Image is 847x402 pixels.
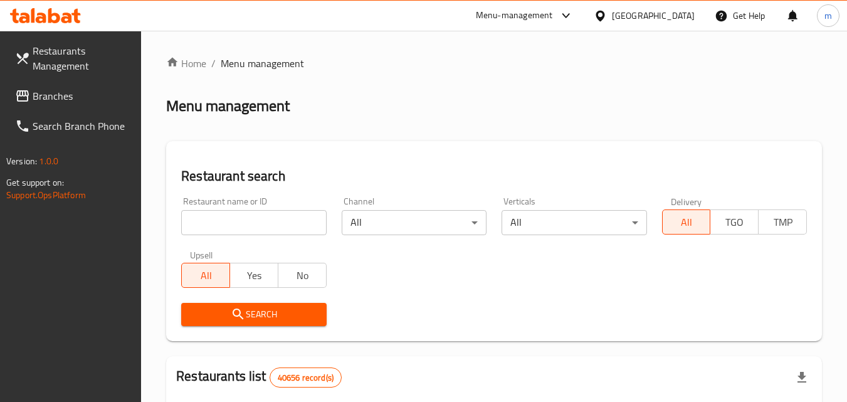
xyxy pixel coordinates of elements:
label: Delivery [671,197,702,206]
div: All [502,210,646,235]
span: No [283,267,322,285]
div: Total records count [270,368,342,388]
span: Get support on: [6,174,64,191]
span: Restaurants Management [33,43,132,73]
h2: Restaurant search [181,167,807,186]
h2: Menu management [166,96,290,116]
h2: Restaurants list [176,367,342,388]
span: All [187,267,225,285]
span: Branches [33,88,132,103]
button: TGO [710,209,759,235]
span: All [668,213,706,231]
a: Home [166,56,206,71]
a: Restaurants Management [5,36,142,81]
button: No [278,263,327,288]
div: Export file [787,362,817,393]
span: TGO [715,213,754,231]
label: Upsell [190,250,213,259]
button: Yes [229,263,278,288]
a: Branches [5,81,142,111]
div: [GEOGRAPHIC_DATA] [612,9,695,23]
span: m [824,9,832,23]
button: TMP [758,209,807,235]
span: TMP [764,213,802,231]
div: Menu-management [476,8,553,23]
a: Search Branch Phone [5,111,142,141]
button: Search [181,303,326,326]
div: All [342,210,487,235]
button: All [662,209,711,235]
span: Version: [6,153,37,169]
span: Search Branch Phone [33,119,132,134]
span: Yes [235,267,273,285]
nav: breadcrumb [166,56,822,71]
span: Search [191,307,316,322]
button: All [181,263,230,288]
span: Menu management [221,56,304,71]
span: 1.0.0 [39,153,58,169]
input: Search for restaurant name or ID.. [181,210,326,235]
li: / [211,56,216,71]
a: Support.OpsPlatform [6,187,86,203]
span: 40656 record(s) [270,372,341,384]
